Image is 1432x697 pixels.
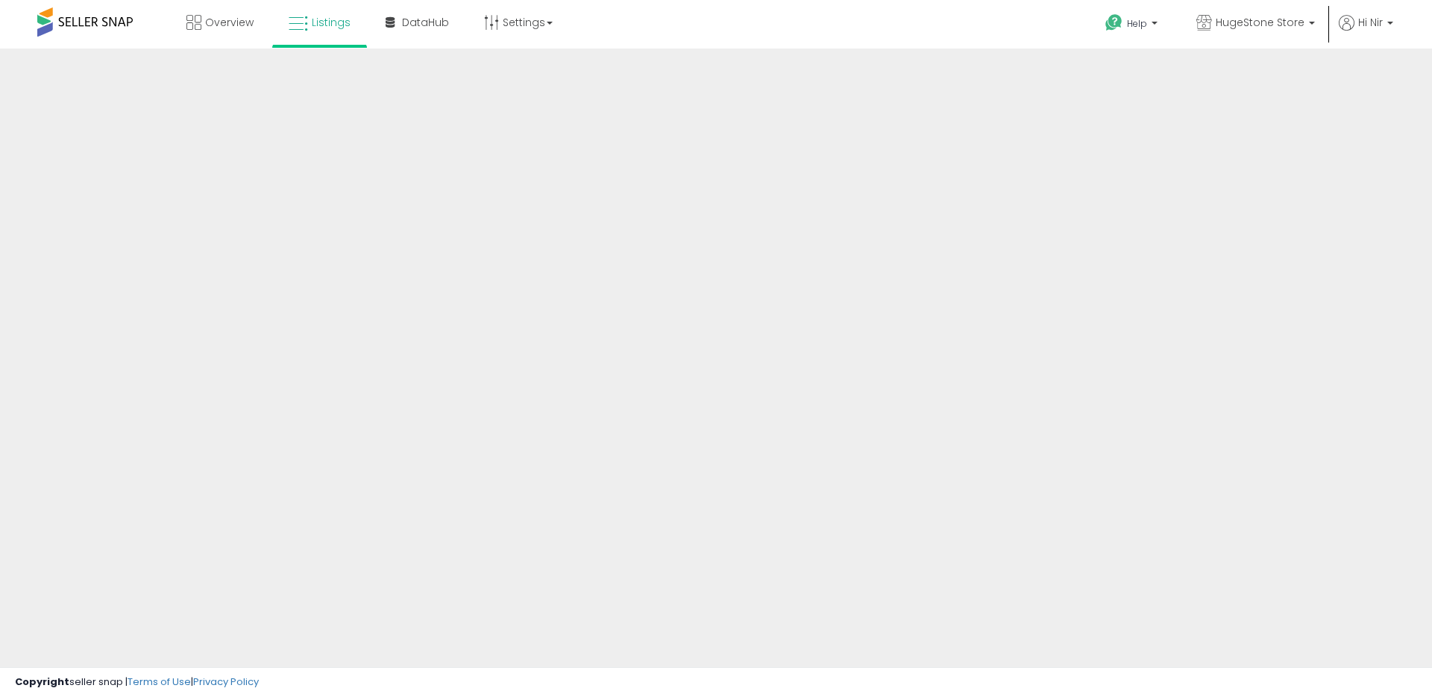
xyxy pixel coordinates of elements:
span: HugeStone Store [1216,15,1304,30]
span: Overview [205,15,254,30]
a: Hi Nir [1339,15,1393,49]
span: Hi Nir [1358,15,1383,30]
i: Get Help [1105,13,1123,32]
span: DataHub [402,15,449,30]
span: Help [1127,17,1147,30]
span: Listings [312,15,351,30]
a: Help [1093,2,1172,49]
